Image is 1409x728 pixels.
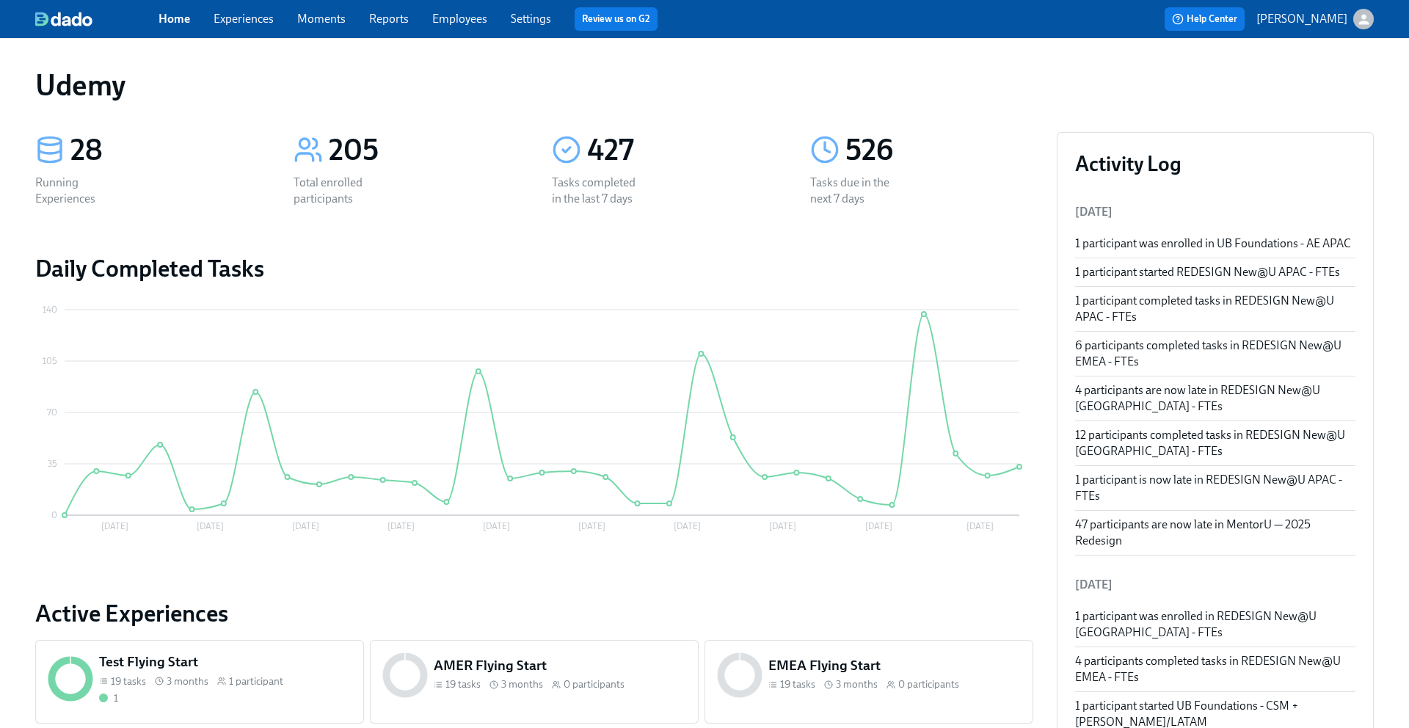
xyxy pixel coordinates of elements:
span: 1 participant [229,674,283,688]
div: Total enrolled participants [294,175,387,207]
div: 4 participants are now late in REDESIGN New@U [GEOGRAPHIC_DATA] - FTEs [1075,382,1355,415]
tspan: 70 [47,407,57,418]
div: 12 participants completed tasks in REDESIGN New@U [GEOGRAPHIC_DATA] - FTEs [1075,427,1355,459]
a: Test Flying Start19 tasks 3 months1 participant1 [35,640,364,724]
a: Active Experiences [35,599,1033,628]
div: 47 participants are now late in MentorU — 2025 Redesign [1075,517,1355,549]
tspan: [DATE] [197,521,224,531]
div: 1 participant completed tasks in REDESIGN New@U APAC - FTEs [1075,293,1355,325]
tspan: [DATE] [769,521,796,531]
tspan: 105 [43,356,57,366]
a: Review us on G2 [582,12,650,26]
div: 1 [114,691,118,705]
h5: Test Flying Start [99,652,352,671]
tspan: [DATE] [966,521,994,531]
tspan: 0 [51,510,57,520]
a: dado [35,12,159,26]
tspan: [DATE] [387,521,415,531]
img: dado [35,12,92,26]
a: Reports [369,12,409,26]
div: 526 [845,132,1033,169]
div: Tasks due in the next 7 days [810,175,904,207]
h3: Activity Log [1075,150,1355,177]
span: 3 months [501,677,543,691]
div: Tasks completed in the last 7 days [552,175,646,207]
a: AMER Flying Start19 tasks 3 months0 participants [370,640,699,724]
div: 1 participant was enrolled in UB Foundations - AE APAC [1075,236,1355,252]
button: Review us on G2 [575,7,658,31]
tspan: [DATE] [578,521,605,531]
button: [PERSON_NAME] [1256,9,1374,29]
div: Completed all due tasks [99,691,118,705]
h5: EMEA Flying Start [768,656,1021,675]
div: 4 participants completed tasks in REDESIGN New@U EMEA - FTEs [1075,653,1355,685]
tspan: [DATE] [101,521,128,531]
div: 28 [70,132,258,169]
tspan: 35 [48,459,57,469]
span: 0 participants [564,677,625,691]
button: Help Center [1165,7,1245,31]
span: 0 participants [898,677,959,691]
a: Experiences [214,12,274,26]
div: 6 participants completed tasks in REDESIGN New@U EMEA - FTEs [1075,338,1355,370]
span: 3 months [836,677,878,691]
p: [PERSON_NAME] [1256,11,1347,27]
tspan: [DATE] [483,521,510,531]
span: 19 tasks [780,677,815,691]
a: Moments [297,12,346,26]
h1: Udemy [35,68,125,103]
div: 1 participant is now late in REDESIGN New@U APAC - FTEs [1075,472,1355,504]
span: 19 tasks [445,677,481,691]
div: 427 [587,132,775,169]
a: Settings [511,12,551,26]
span: [DATE] [1075,205,1113,219]
h2: Daily Completed Tasks [35,254,1033,283]
div: 1 participant started REDESIGN New@U APAC - FTEs [1075,264,1355,280]
h5: AMER Flying Start [434,656,686,675]
span: Help Center [1172,12,1237,26]
div: 205 [329,132,517,169]
tspan: [DATE] [674,521,701,531]
span: 19 tasks [111,674,146,688]
tspan: [DATE] [292,521,319,531]
a: Employees [432,12,487,26]
tspan: [DATE] [865,521,892,531]
span: 3 months [167,674,208,688]
tspan: 140 [43,305,57,315]
li: [DATE] [1075,567,1355,603]
a: Home [159,12,190,26]
a: EMEA Flying Start19 tasks 3 months0 participants [704,640,1033,724]
div: Running Experiences [35,175,129,207]
div: 1 participant was enrolled in REDESIGN New@U [GEOGRAPHIC_DATA] - FTEs [1075,608,1355,641]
